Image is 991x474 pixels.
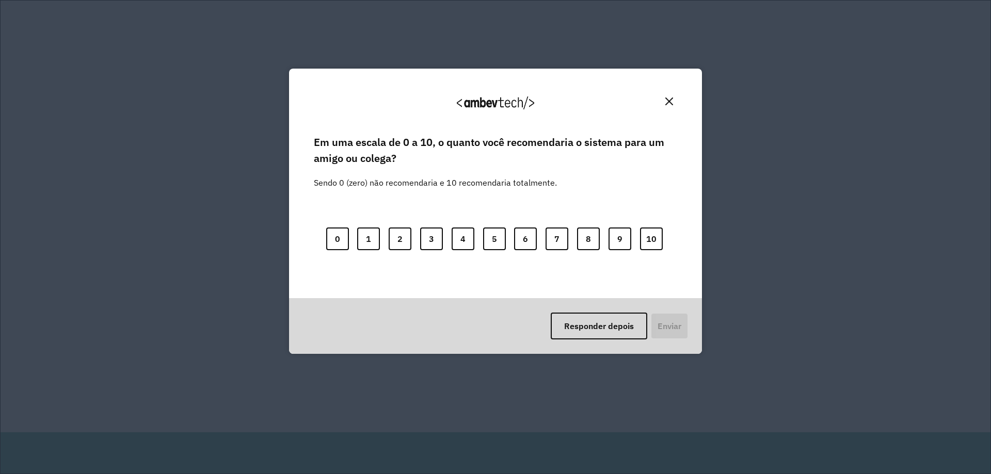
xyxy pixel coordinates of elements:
[514,227,537,250] button: 6
[661,93,677,109] button: Close
[546,227,568,250] button: 7
[551,313,647,339] button: Responder depois
[577,227,600,250] button: 8
[665,97,673,105] img: Close
[314,135,677,166] label: Em uma escala de 0 a 10, o quanto você recomendaria o sistema para um amigo ou colega?
[483,227,506,250] button: 5
[357,227,380,250] button: 1
[640,227,663,250] button: 10
[609,227,631,250] button: 9
[314,164,557,189] label: Sendo 0 (zero) não recomendaria e 10 recomendaria totalmente.
[457,96,534,109] img: Logo Ambevtech
[389,227,411,250] button: 2
[420,227,443,250] button: 3
[326,227,349,250] button: 0
[452,227,474,250] button: 4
